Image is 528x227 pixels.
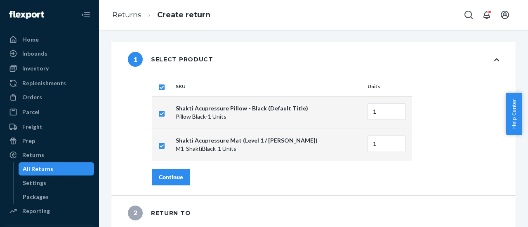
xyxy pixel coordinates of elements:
[22,93,42,101] div: Orders
[5,77,94,90] a: Replenishments
[5,91,94,104] a: Orders
[176,112,361,121] p: Pillow Black - 1 Units
[172,77,364,96] th: SKU
[22,151,44,159] div: Returns
[506,93,522,135] button: Help Center
[23,193,49,201] div: Packages
[128,206,191,220] div: Return to
[9,11,44,19] img: Flexport logo
[5,204,94,218] a: Reporting
[5,148,94,161] a: Returns
[22,79,66,87] div: Replenishments
[112,10,141,19] a: Returns
[5,62,94,75] a: Inventory
[23,179,46,187] div: Settings
[368,136,405,152] input: Enter quantity
[5,105,94,119] a: Parcel
[19,190,94,204] a: Packages
[478,7,495,23] button: Open notifications
[368,103,405,120] input: Enter quantity
[22,49,47,58] div: Inbounds
[176,145,361,153] p: M1-ShaktiBlack - 1 Units
[497,7,513,23] button: Open account menu
[22,35,39,44] div: Home
[364,77,412,96] th: Units
[23,165,53,173] div: All Returns
[22,123,42,131] div: Freight
[22,108,40,116] div: Parcel
[22,137,35,145] div: Prep
[176,136,361,145] p: Shakti Acupressure Mat (Level 1 / [PERSON_NAME])
[22,64,49,73] div: Inventory
[460,7,477,23] button: Open Search Box
[19,176,94,190] a: Settings
[5,120,94,133] a: Freight
[128,206,143,220] span: 2
[128,52,143,67] span: 1
[5,33,94,46] a: Home
[106,3,217,27] ol: breadcrumbs
[22,207,50,215] div: Reporting
[152,169,190,185] button: Continue
[78,7,94,23] button: Close Navigation
[159,173,183,181] div: Continue
[176,104,361,112] p: Shakti Acupressure Pillow - Black (Default Title)
[19,162,94,176] a: All Returns
[128,52,213,67] div: Select product
[5,47,94,60] a: Inbounds
[5,134,94,147] a: Prep
[157,10,210,19] a: Create return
